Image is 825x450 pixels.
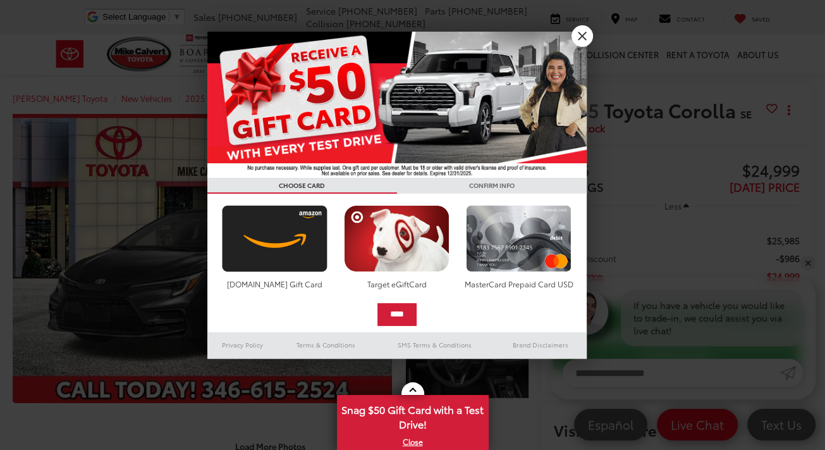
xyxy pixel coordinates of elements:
[219,278,331,289] div: [DOMAIN_NAME] Gift Card
[207,32,587,178] img: 55838_top_625864.jpg
[397,178,587,194] h3: CONFIRM INFO
[494,337,587,353] a: Brand Disclaimers
[338,396,487,435] span: Snag $50 Gift Card with a Test Drive!
[463,278,575,289] div: MasterCard Prepaid Card USD
[341,205,453,272] img: targetcard.png
[375,337,494,353] a: SMS Terms & Conditions
[207,178,397,194] h3: CHOOSE CARD
[207,337,278,353] a: Privacy Policy
[341,278,453,289] div: Target eGiftCard
[219,205,331,272] img: amazoncard.png
[463,205,575,272] img: mastercard.png
[278,337,374,353] a: Terms & Conditions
